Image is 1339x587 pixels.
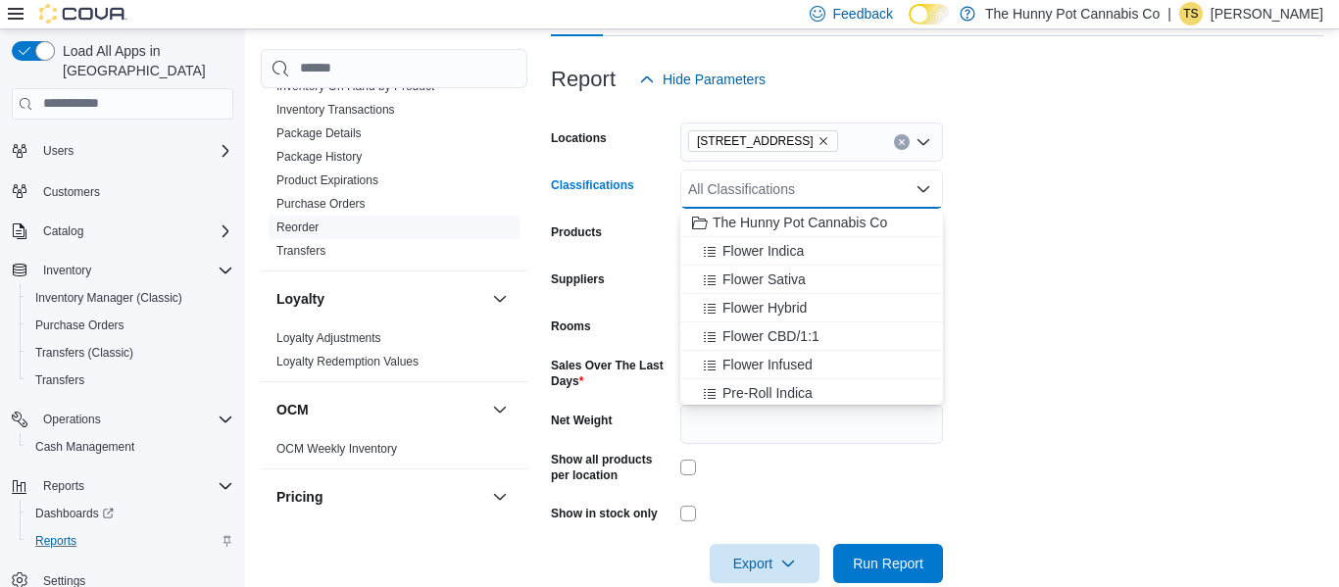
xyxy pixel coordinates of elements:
button: Cash Management [20,433,241,461]
span: Inventory [35,259,233,282]
button: Inventory [4,257,241,284]
span: Purchase Orders [27,314,233,337]
span: Customers [35,178,233,203]
span: Package Details [276,125,362,141]
label: Show all products per location [551,452,672,483]
span: Cash Management [35,439,134,455]
label: Show in stock only [551,506,658,521]
a: Package History [276,150,362,164]
span: Purchase Orders [35,318,124,333]
a: Transfers [276,244,325,258]
a: Transfers [27,368,92,392]
a: Purchase Orders [27,314,132,337]
span: Dashboards [27,502,233,525]
span: Reorder [276,220,319,235]
span: Cash Management [27,435,233,459]
label: Products [551,224,602,240]
a: Loyalty Adjustments [276,331,381,345]
a: Inventory Manager (Classic) [27,286,190,310]
button: Transfers [20,367,241,394]
label: Rooms [551,318,591,334]
div: Loyalty [261,326,527,381]
span: OCM Weekly Inventory [276,441,397,457]
a: Customers [35,180,108,204]
label: Classifications [551,177,634,193]
a: Transfers (Classic) [27,341,141,365]
span: Reports [27,529,233,553]
p: | [1167,2,1171,25]
span: Inventory Manager (Classic) [35,290,182,306]
button: Flower Indica [680,237,943,266]
button: Users [35,139,81,163]
span: Flower CBD/1:1 [722,326,819,346]
p: The Hunny Pot Cannabis Co [985,2,1160,25]
button: Reports [4,472,241,500]
button: Flower Infused [680,351,943,379]
button: Purchase Orders [20,312,241,339]
span: Transfers [27,368,233,392]
span: Users [35,139,233,163]
label: Suppliers [551,271,605,287]
button: Pricing [488,485,512,509]
span: Catalog [43,223,83,239]
span: Loyalty Redemption Values [276,354,419,369]
div: Tash Slothouber [1179,2,1203,25]
a: Reorder [276,220,319,234]
button: Flower CBD/1:1 [680,322,943,351]
button: Reports [20,527,241,555]
button: Pricing [276,487,484,507]
span: Price Sheet [276,528,337,544]
span: Dashboards [35,506,114,521]
span: Operations [35,408,233,431]
span: Flower Sativa [722,269,806,289]
button: Export [710,544,819,583]
label: Net Weight [551,413,612,428]
span: Feedback [833,4,893,24]
span: Transfers (Classic) [35,345,133,361]
a: Cash Management [27,435,142,459]
span: 40 Centennial Pkwy [688,130,838,152]
h3: Pricing [276,487,322,507]
a: Package Details [276,126,362,140]
span: Reports [43,478,84,494]
span: Users [43,143,74,159]
button: Pre-Roll Indica [680,379,943,408]
button: Customers [4,176,241,205]
a: Dashboards [20,500,241,527]
button: Catalog [4,218,241,245]
button: Operations [4,406,241,433]
h3: OCM [276,400,309,419]
span: Inventory Manager (Classic) [27,286,233,310]
a: Dashboards [27,502,122,525]
label: Locations [551,130,607,146]
a: OCM Weekly Inventory [276,442,397,456]
button: OCM [488,398,512,421]
span: TS [1183,2,1198,25]
button: Run Report [833,544,943,583]
div: OCM [261,437,527,468]
img: Cova [39,4,127,24]
span: The Hunny Pot Cannabis Co [713,213,887,232]
button: Reports [35,474,92,498]
span: Purchase Orders [276,196,366,212]
span: [STREET_ADDRESS] [697,131,814,151]
a: Reports [27,529,84,553]
span: Flower Infused [722,355,813,374]
span: Reports [35,474,233,498]
a: Loyalty Redemption Values [276,355,419,368]
span: Loyalty Adjustments [276,330,381,346]
p: [PERSON_NAME] [1211,2,1323,25]
span: Transfers [276,243,325,259]
span: Run Report [853,554,923,573]
span: Package History [276,149,362,165]
button: Transfers (Classic) [20,339,241,367]
button: Close list of options [916,181,931,197]
button: The Hunny Pot Cannabis Co [680,209,943,237]
span: Flower Indica [722,241,804,261]
span: Load All Apps in [GEOGRAPHIC_DATA] [55,41,233,80]
span: Inventory Transactions [276,102,395,118]
button: Users [4,137,241,165]
span: Transfers [35,372,84,388]
button: Loyalty [488,287,512,311]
